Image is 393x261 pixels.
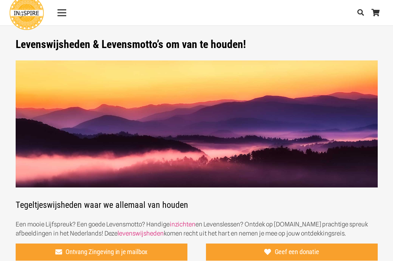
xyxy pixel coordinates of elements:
[52,4,71,22] a: Menu
[16,244,187,261] a: Ontvang Zingeving in je mailbox
[206,244,378,261] a: Geef een donatie
[65,248,147,256] span: Ontvang Zingeving in je mailbox
[170,221,195,228] a: inzichten
[16,38,378,51] h1: Levenswijsheden & Levensmotto’s om van te houden!
[118,230,164,237] a: levenswijsheden
[16,60,378,188] img: Tegeltjes wijsheden die inspireren! - kijk op ingspire.nl
[16,220,378,238] p: Een mooie Lijfspreuk? Een goede Levensmotto? Handige en Levenslessen? Ontdek op [DOMAIN_NAME] pra...
[353,4,368,21] a: Zoeken
[275,248,319,256] span: Geef een donatie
